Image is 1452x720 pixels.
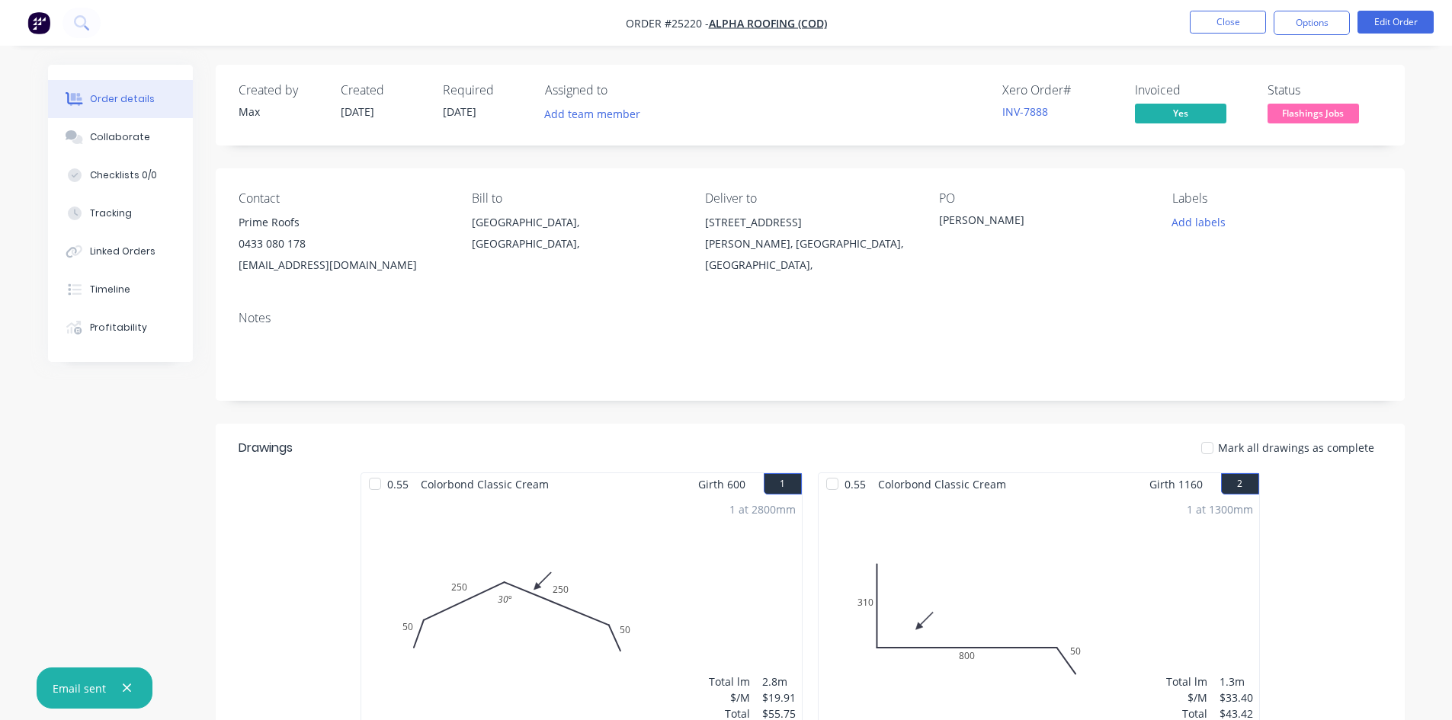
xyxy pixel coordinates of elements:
[27,11,50,34] img: Factory
[626,16,709,30] span: Order #25220 -
[239,104,322,120] div: Max
[239,212,447,233] div: Prime Roofs
[1166,674,1207,690] div: Total lm
[1218,440,1374,456] span: Mark all drawings as complete
[536,104,648,124] button: Add team member
[709,16,827,30] a: Alpha Roofing (COD)
[545,83,697,98] div: Assigned to
[1220,690,1253,706] div: $33.40
[1357,11,1434,34] button: Edit Order
[239,254,447,276] div: [EMAIL_ADDRESS][DOMAIN_NAME]
[838,473,872,495] span: 0.55
[472,191,681,206] div: Bill to
[1164,212,1234,232] button: Add labels
[762,674,796,690] div: 2.8m
[1135,104,1226,123] span: Yes
[48,309,193,347] button: Profitability
[705,233,914,276] div: [PERSON_NAME], [GEOGRAPHIC_DATA], [GEOGRAPHIC_DATA],
[239,191,447,206] div: Contact
[709,690,750,706] div: $/M
[415,473,555,495] span: Colorbond Classic Cream
[443,83,527,98] div: Required
[239,233,447,254] div: 0433 080 178
[1172,191,1381,206] div: Labels
[48,270,193,309] button: Timeline
[472,212,681,254] div: [GEOGRAPHIC_DATA], [GEOGRAPHIC_DATA],
[239,439,293,457] div: Drawings
[90,321,147,334] div: Profitability
[48,232,193,270] button: Linked Orders
[762,690,796,706] div: $19.91
[239,311,1382,325] div: Notes
[939,191,1148,206] div: PO
[1220,674,1253,690] div: 1.3m
[1221,473,1259,494] button: 2
[705,212,914,276] div: [STREET_ADDRESS][PERSON_NAME], [GEOGRAPHIC_DATA], [GEOGRAPHIC_DATA],
[341,104,374,119] span: [DATE]
[705,191,914,206] div: Deliver to
[53,680,106,696] div: Email sent
[872,473,1012,495] span: Colorbond Classic Cream
[48,118,193,156] button: Collaborate
[341,83,425,98] div: Created
[729,501,796,517] div: 1 at 2800mm
[90,245,155,258] div: Linked Orders
[1268,104,1359,126] button: Flashings Jobs
[705,212,914,233] div: [STREET_ADDRESS]
[939,212,1130,233] div: [PERSON_NAME]
[90,206,132,220] div: Tracking
[1187,501,1253,517] div: 1 at 1300mm
[381,473,415,495] span: 0.55
[90,283,130,296] div: Timeline
[48,194,193,232] button: Tracking
[1190,11,1266,34] button: Close
[1274,11,1350,35] button: Options
[90,130,150,144] div: Collaborate
[1135,83,1249,98] div: Invoiced
[698,473,745,495] span: Girth 600
[1002,104,1048,119] a: INV-7888
[239,83,322,98] div: Created by
[443,104,476,119] span: [DATE]
[48,80,193,118] button: Order details
[1149,473,1203,495] span: Girth 1160
[1002,83,1117,98] div: Xero Order #
[545,104,649,124] button: Add team member
[1268,83,1382,98] div: Status
[1166,690,1207,706] div: $/M
[90,168,157,182] div: Checklists 0/0
[48,156,193,194] button: Checklists 0/0
[709,674,750,690] div: Total lm
[239,212,447,276] div: Prime Roofs0433 080 178[EMAIL_ADDRESS][DOMAIN_NAME]
[764,473,802,494] button: 1
[90,92,155,106] div: Order details
[472,212,681,261] div: [GEOGRAPHIC_DATA], [GEOGRAPHIC_DATA],
[1268,104,1359,123] span: Flashings Jobs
